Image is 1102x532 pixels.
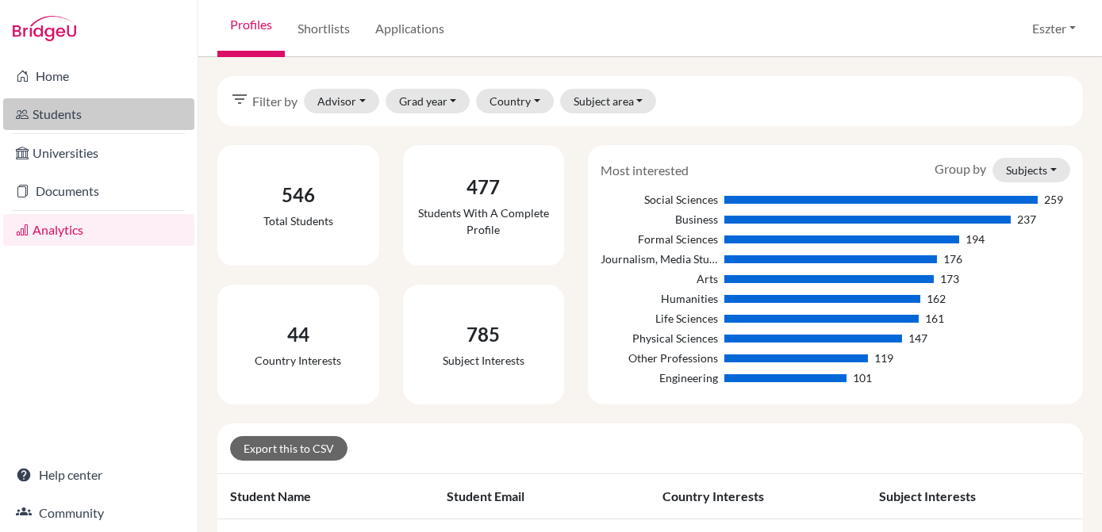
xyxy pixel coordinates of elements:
div: 119 [874,350,893,366]
div: Most interested [589,161,701,180]
div: 237 [1017,211,1036,228]
div: Business [601,211,718,228]
div: Life Sciences [601,310,718,327]
div: Country interests [255,352,341,369]
a: Students [3,98,194,130]
div: 101 [853,369,872,386]
a: Help center [3,459,194,491]
div: 785 [443,320,524,349]
button: Subjects [993,158,1070,182]
div: Formal Sciences [601,231,718,247]
button: Country [476,89,554,113]
div: 161 [925,310,944,327]
div: 176 [943,251,962,267]
a: Export this to CSV [230,436,347,461]
div: Physical Sciences [601,330,718,346]
div: Arts [601,270,718,287]
a: Community [3,497,194,529]
div: Humanities [601,290,718,307]
div: 147 [908,330,927,346]
div: Journalism, Media Studies & Communication [601,251,718,267]
a: Documents [3,175,194,207]
a: Home [3,60,194,92]
div: Other Professions [601,350,718,366]
div: 162 [927,290,946,307]
div: 259 [1044,191,1063,208]
span: Filter by [252,92,298,111]
div: Engineering [601,369,718,386]
th: Student name [217,474,434,519]
a: Universities [3,137,194,169]
img: Bridge-U [13,16,76,41]
div: 477 [416,173,552,201]
div: 173 [940,270,959,287]
button: Subject area [560,89,657,113]
div: Subject interests [443,352,524,369]
a: Analytics [3,214,194,246]
div: 44 [255,320,341,349]
div: 546 [263,181,333,209]
button: Eszter [1025,13,1083,44]
th: Country interests [651,474,867,519]
div: Social Sciences [601,191,718,208]
div: Students with a complete profile [416,205,552,238]
div: 194 [966,231,985,247]
button: Grad year [386,89,470,113]
i: filter_list [230,90,249,109]
th: Student email [434,474,651,519]
th: Subject interests [866,474,1083,519]
div: Group by [923,158,1082,182]
div: Total students [263,212,333,229]
button: Advisor [304,89,379,113]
